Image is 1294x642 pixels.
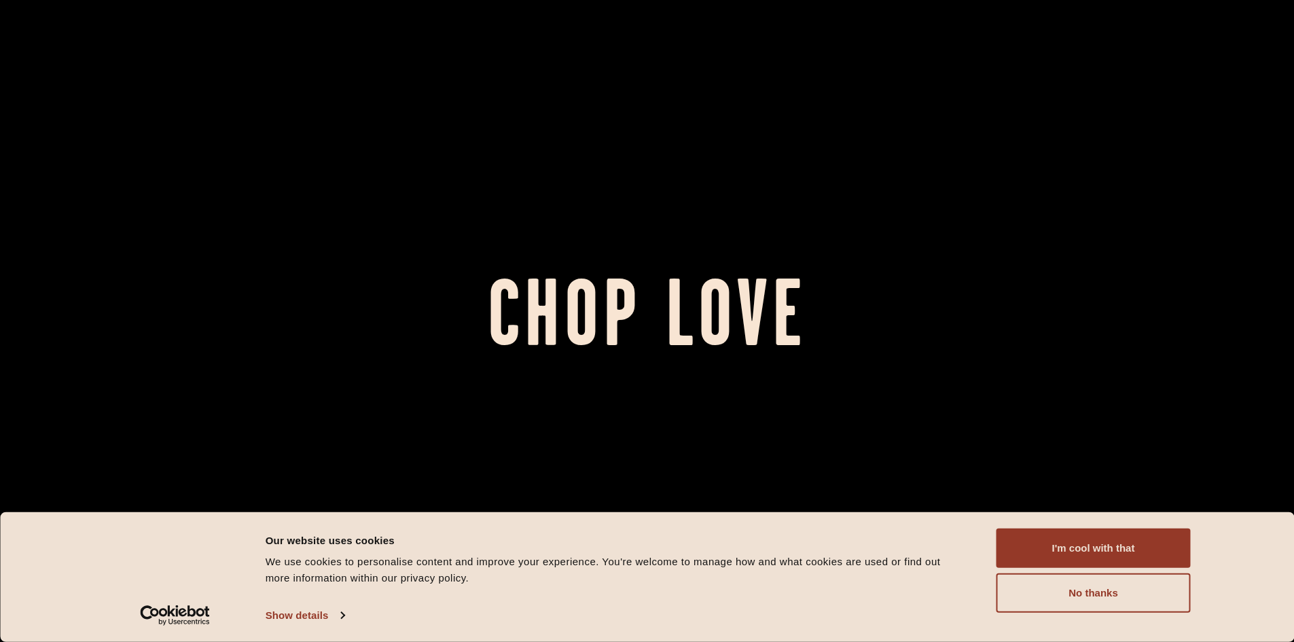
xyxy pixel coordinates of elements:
[115,605,234,626] a: Usercentrics Cookiebot - opens in a new window
[266,605,344,626] a: Show details
[266,532,966,548] div: Our website uses cookies
[266,554,966,586] div: We use cookies to personalise content and improve your experience. You're welcome to manage how a...
[996,573,1191,613] button: No thanks
[996,529,1191,568] button: I'm cool with that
